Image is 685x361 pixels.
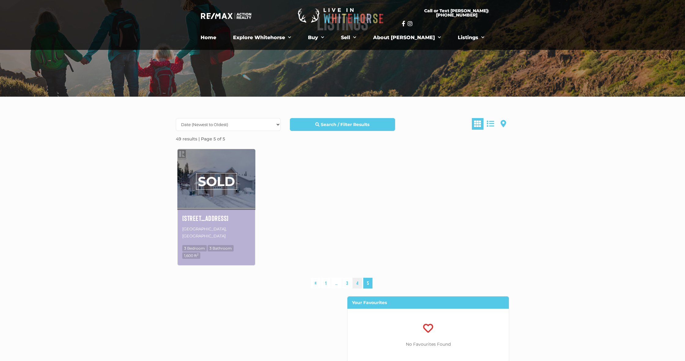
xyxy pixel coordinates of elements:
[182,225,250,240] p: [GEOGRAPHIC_DATA], [GEOGRAPHIC_DATA]
[353,278,362,288] a: 4
[182,252,200,259] span: 1,600 ft
[196,173,237,190] span: SOLD
[368,32,446,44] a: About [PERSON_NAME]
[311,278,320,288] a: «
[331,278,341,288] span: …
[352,300,387,305] strong: Your Favourites
[182,245,207,251] span: 3 Bedroom
[208,245,234,251] span: 3 Bathroom
[409,9,504,17] span: Call or Text [PERSON_NAME]: [PHONE_NUMBER]
[321,122,369,127] strong: Search / Filter Results
[182,213,250,223] a: [STREET_ADDRESS]
[196,32,221,44] a: Home
[363,278,372,288] span: 5
[303,32,329,44] a: Buy
[321,278,330,288] a: 1
[347,341,509,348] p: No Favourites Found
[228,32,296,44] a: Explore Whitehorse
[342,278,352,288] a: 3
[176,136,225,142] strong: 49 results | Page 5 of 5
[336,32,361,44] a: Sell
[402,5,511,21] a: Call or Text [PERSON_NAME]: [PHONE_NUMBER]
[290,118,395,131] a: Search / Filter Results
[453,32,489,44] a: Listings
[197,253,198,256] sup: 2
[174,32,511,44] nav: Menu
